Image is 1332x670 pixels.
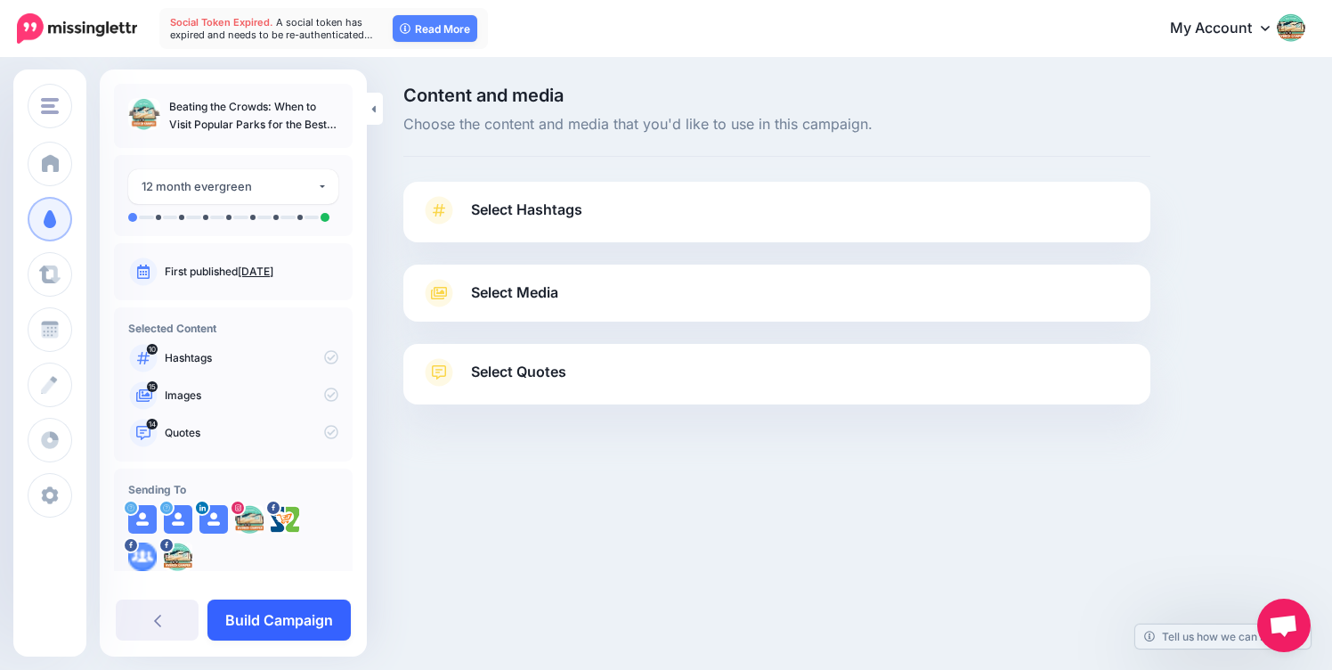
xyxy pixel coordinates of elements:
[403,86,1150,104] span: Content and media
[164,505,192,534] img: user_default_image.png
[128,505,157,534] img: user_default_image.png
[128,483,338,496] h4: Sending To
[238,265,273,278] a: [DATE]
[471,281,558,305] span: Select Media
[471,360,566,384] span: Select Quotes
[421,279,1133,307] a: Select Media
[128,543,157,571] img: aDtjnaRy1nj-bsa133968.png
[147,344,158,355] span: 10
[199,505,228,534] img: user_default_image.png
[271,505,299,534] img: 17903851_697857423738952_420420873223211590_n-bsa88151.png
[147,419,158,429] span: 14
[164,543,192,571] img: 350656763_966066941485751_697481612438994167_n-bsa133970.jpg
[1152,7,1305,51] a: My Account
[165,425,338,441] p: Quotes
[421,358,1133,404] a: Select Quotes
[403,113,1150,136] span: Choose the content and media that you'd like to use in this campaign.
[147,381,158,392] span: 15
[421,196,1133,242] a: Select Hashtags
[170,16,273,29] span: Social Token Expired.
[41,98,59,114] img: menu.png
[170,16,373,41] span: A social token has expired and needs to be re-authenticated…
[165,388,338,404] p: Images
[142,176,317,197] div: 12 month evergreen
[235,505,264,534] img: 348718459_825514582326704_2163817445594875224_n-bsa134017.jpg
[17,13,137,44] img: Missinglettr
[1135,625,1311,649] a: Tell us how we can improve
[128,98,160,130] img: 2af764434de12ab8ac52e8da817ef89f_thumb.jpg
[165,350,338,366] p: Hashtags
[128,169,338,204] button: 12 month evergreen
[169,98,338,134] p: Beating the Crowds: When to Visit Popular Parks for the Best Experience
[1257,599,1311,652] div: Open chat
[165,264,338,280] p: First published
[471,198,582,222] span: Select Hashtags
[128,322,338,335] h4: Selected Content
[393,15,477,42] a: Read More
